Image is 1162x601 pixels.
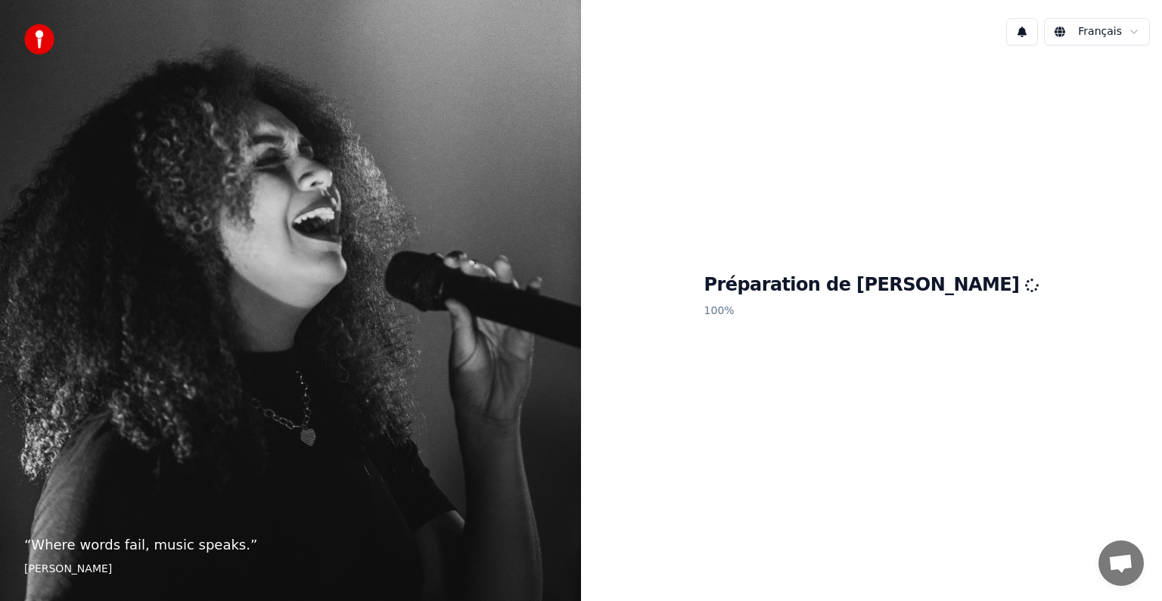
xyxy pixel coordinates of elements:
[24,24,54,54] img: youka
[704,273,1039,297] h1: Préparation de [PERSON_NAME]
[1098,540,1144,586] a: Ouvrir le chat
[24,534,557,556] p: “ Where words fail, music speaks. ”
[24,562,557,577] footer: [PERSON_NAME]
[704,297,1039,325] p: 100 %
